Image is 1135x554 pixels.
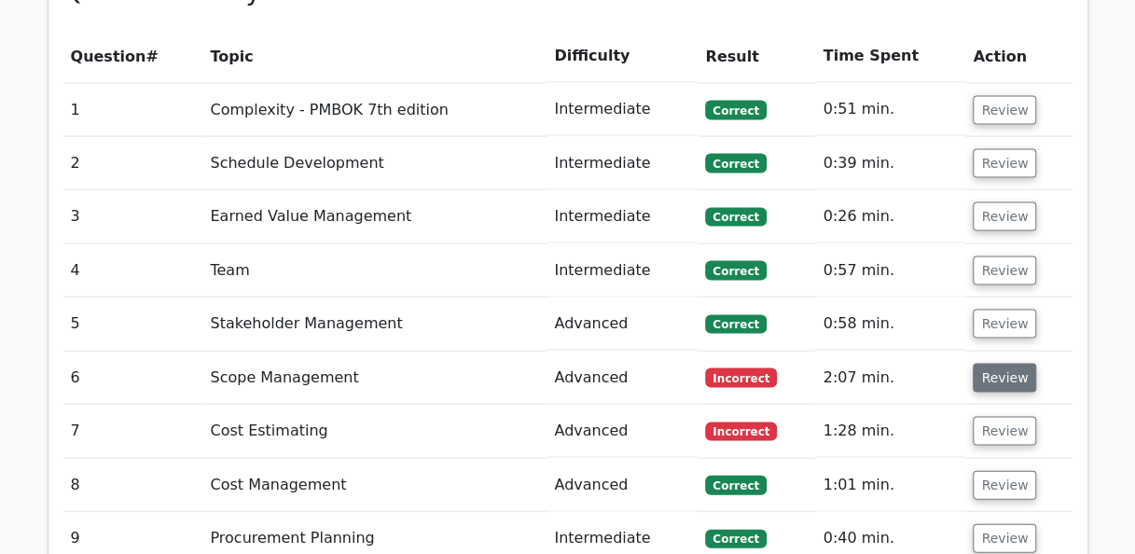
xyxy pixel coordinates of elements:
td: 0:26 min. [815,189,965,242]
td: Advanced [547,404,698,457]
td: Intermediate [547,82,698,135]
button: Review [973,416,1036,445]
th: Difficulty [547,29,698,82]
td: Stakeholder Management [202,297,547,350]
td: 0:58 min. [815,297,965,350]
th: Topic [202,29,547,82]
span: Correct [705,529,766,547]
td: 8 [63,458,203,511]
td: Earned Value Management [202,189,547,242]
span: Correct [705,207,766,226]
button: Review [973,309,1036,338]
span: Correct [705,100,766,118]
span: Question [71,47,146,64]
td: Advanced [547,351,698,404]
td: Advanced [547,458,698,511]
td: Intermediate [547,243,698,297]
td: Scope Management [202,351,547,404]
td: 2 [63,136,203,189]
td: Schedule Development [202,136,547,189]
th: Action [965,29,1072,82]
td: 1 [63,82,203,135]
button: Review [973,201,1036,230]
td: 4 [63,243,203,297]
td: 3 [63,189,203,242]
td: Cost Estimating [202,404,547,457]
th: Time Spent [815,29,965,82]
td: 5 [63,297,203,350]
button: Review [973,470,1036,499]
button: Review [973,523,1036,552]
td: 0:57 min. [815,243,965,297]
td: 0:39 min. [815,136,965,189]
td: Intermediate [547,189,698,242]
td: Complexity - PMBOK 7th edition [202,82,547,135]
td: Advanced [547,297,698,350]
button: Review [973,148,1036,177]
td: Team [202,243,547,297]
td: 0:51 min. [815,82,965,135]
span: Correct [705,475,766,493]
span: Correct [705,260,766,279]
span: Correct [705,153,766,172]
td: 6 [63,351,203,404]
td: 1:28 min. [815,404,965,457]
span: Incorrect [705,422,777,440]
span: Correct [705,314,766,333]
td: Cost Management [202,458,547,511]
td: 7 [63,404,203,457]
td: 1:01 min. [815,458,965,511]
td: 2:07 min. [815,351,965,404]
button: Review [973,95,1036,124]
th: # [63,29,203,82]
button: Review [973,363,1036,392]
span: Incorrect [705,367,777,386]
button: Review [973,256,1036,284]
td: Intermediate [547,136,698,189]
th: Result [698,29,815,82]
